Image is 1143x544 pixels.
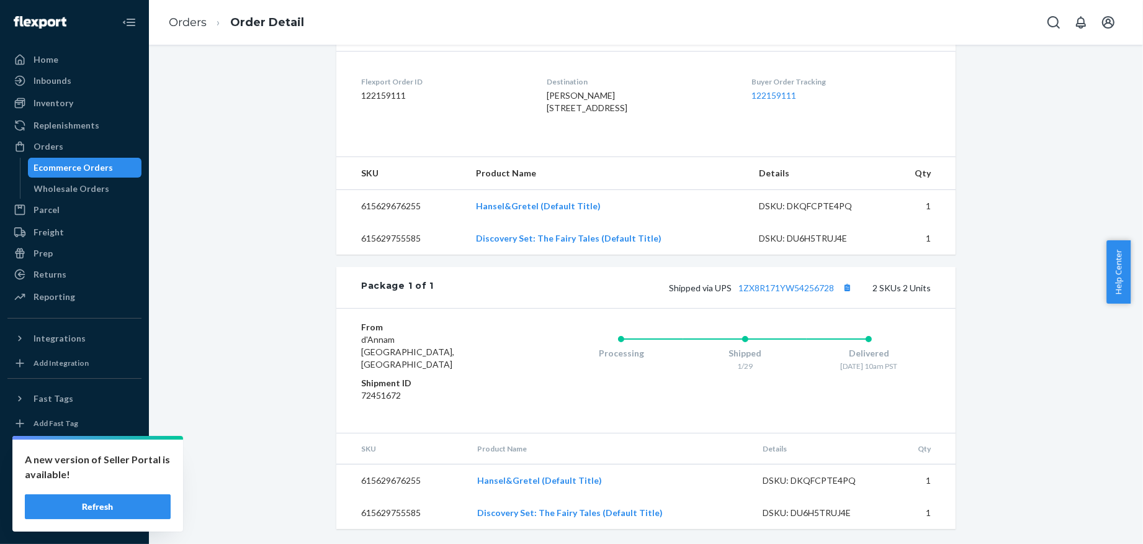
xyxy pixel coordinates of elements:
div: Add Fast Tag [34,418,78,428]
div: Inventory [34,97,73,109]
a: Settings [7,446,141,466]
td: 615629676255 [336,465,467,497]
span: Shipped via UPS [669,283,855,293]
div: 2 SKUs 2 Units [434,279,931,296]
div: Reporting [34,291,75,303]
div: Prep [34,247,53,260]
button: Fast Tags [7,389,141,409]
a: Add Integration [7,353,141,373]
dt: Flexport Order ID [361,76,527,87]
a: Inbounds [7,71,141,91]
th: Details [753,433,889,465]
dd: 122159111 [361,89,527,102]
div: Delivered [807,347,931,360]
button: Integrations [7,329,141,348]
div: Processing [559,347,683,360]
div: Shipped [683,347,807,360]
div: Add Integration [34,358,89,368]
td: 1 [885,222,956,255]
button: Open account menu [1096,10,1121,35]
img: Flexport logo [14,16,66,29]
a: 1ZX8R171YW54256728 [738,283,834,293]
th: SKU [336,433,467,465]
button: Copy tracking number [839,279,855,296]
div: Returns [34,268,66,281]
button: Help Center [1106,240,1131,304]
dt: Shipment ID [361,377,509,389]
div: Wholesale Orders [34,183,110,195]
div: Home [34,53,58,66]
dt: Buyer Order Tracking [752,76,931,87]
a: Hansel&Gretel (Default Title) [476,201,601,211]
a: Parcel [7,200,141,220]
th: Details [749,157,885,190]
div: [DATE] 10am PST [807,361,931,371]
div: DSKU: DU6H5TRUJ4E [759,232,876,245]
a: Discovery Set: The Fairy Tales (Default Title) [477,507,663,518]
a: Freight [7,222,141,242]
div: DSKU: DKQFCPTE4PQ [759,200,876,212]
td: 1 [889,497,956,529]
ol: breadcrumbs [159,4,314,41]
dt: Destination [547,76,732,87]
td: 1 [889,465,956,497]
a: Talk to Support [7,467,141,487]
div: Ecommerce Orders [34,161,114,174]
div: Fast Tags [34,392,73,405]
span: [PERSON_NAME] [STREET_ADDRESS] [547,90,627,113]
a: Add Fast Tag [7,414,141,433]
dt: From [361,321,509,333]
button: Open notifications [1069,10,1093,35]
div: 1/29 [683,361,807,371]
button: Refresh [25,494,171,519]
th: Product Name [467,433,753,465]
a: Inventory [7,93,141,113]
a: Prep [7,243,141,263]
td: 1 [885,190,956,223]
a: Returns [7,265,141,284]
span: d'Annam [GEOGRAPHIC_DATA], [GEOGRAPHIC_DATA] [361,334,454,369]
td: 615629755585 [336,497,467,529]
button: Close Navigation [117,10,141,35]
a: Replenishments [7,116,141,135]
div: Integrations [34,332,86,345]
th: Qty [885,157,956,190]
dd: 72451672 [361,389,509,402]
a: Ecommerce Orders [28,158,142,178]
div: Inbounds [34,75,71,87]
td: 615629755585 [336,222,466,255]
a: Orders [7,137,141,156]
th: Product Name [466,157,749,190]
button: Give Feedback [7,509,141,529]
div: Parcel [34,204,60,216]
button: Open Search Box [1041,10,1066,35]
a: Orders [169,16,207,29]
div: Orders [34,140,63,153]
a: Discovery Set: The Fairy Tales (Default Title) [476,233,661,243]
td: 615629676255 [336,190,466,223]
a: Hansel&Gretel (Default Title) [477,475,602,486]
div: Package 1 of 1 [361,279,434,296]
div: Freight [34,226,64,238]
th: Qty [889,433,956,465]
div: Replenishments [34,119,99,132]
th: SKU [336,157,466,190]
p: A new version of Seller Portal is available! [25,452,171,482]
a: Reporting [7,287,141,307]
a: 122159111 [752,90,797,101]
a: Home [7,50,141,70]
a: Wholesale Orders [28,179,142,199]
a: Order Detail [230,16,304,29]
a: Help Center [7,488,141,508]
div: DSKU: DU6H5TRUJ4E [763,507,879,519]
div: DSKU: DKQFCPTE4PQ [763,474,879,487]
